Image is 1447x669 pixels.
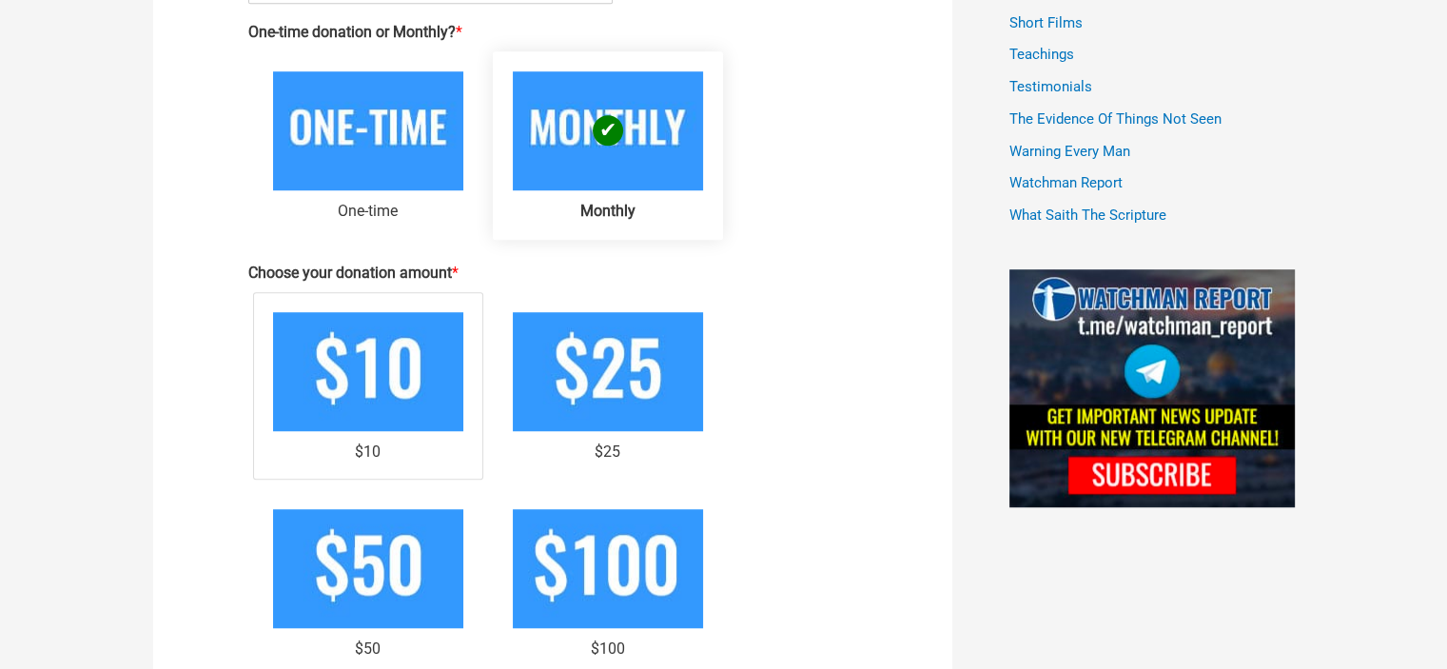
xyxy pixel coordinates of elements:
a: Watchman Report [1009,174,1123,191]
a: What Saith The Scripture [1009,207,1166,224]
span: $25 [513,443,703,462]
a: Warning Every Man [1009,143,1130,160]
span: Monthly [513,202,703,222]
label: Choose your donation amount [248,264,857,284]
a: The Evidence Of Things Not Seen [1009,110,1222,128]
img: $100 [513,509,703,628]
a: Short Films [1009,14,1083,31]
a: Teachings [1009,46,1074,63]
a: Testimonials [1009,78,1092,95]
span: One-time [273,202,463,222]
img: Monthly [513,71,703,190]
span: $50 [273,639,463,659]
span: $10 [273,443,463,462]
img: $10 [273,312,463,431]
label: One-time donation or Monthly? [248,23,857,43]
img: $25 [513,312,703,431]
img: One-time [273,71,463,190]
span: $100 [513,639,703,659]
img: $50 [273,509,463,628]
